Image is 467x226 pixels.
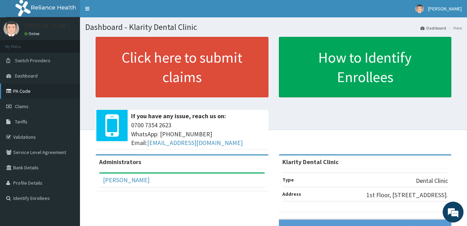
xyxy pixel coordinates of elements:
img: User Image [415,5,424,13]
h1: Dashboard - Klarity Dental Clinic [85,23,462,32]
p: Dental Clinic [416,176,448,185]
span: Dashboard [15,73,38,79]
p: [PERSON_NAME] [24,23,70,29]
strong: Klarity Dental Clinic [282,158,339,166]
a: How to Identify Enrollees [279,37,452,97]
img: User Image [3,21,19,37]
span: Switch Providers [15,57,50,64]
a: [PERSON_NAME] [103,176,150,184]
b: Address [282,191,301,197]
p: 1st Floor, [STREET_ADDRESS]. [367,191,448,200]
b: Type [282,177,294,183]
a: Click here to submit claims [96,37,268,97]
span: Claims [15,103,29,110]
a: Dashboard [420,25,446,31]
span: 0700 7354 2623 WhatsApp: [PHONE_NUMBER] Email: [131,121,265,147]
span: [PERSON_NAME] [428,6,462,12]
a: Online [24,31,41,36]
b: Administrators [99,158,141,166]
li: Here [447,25,462,31]
a: [EMAIL_ADDRESS][DOMAIN_NAME] [147,139,243,147]
b: If you have any issue, reach us on: [131,112,226,120]
span: Tariffs [15,119,27,125]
